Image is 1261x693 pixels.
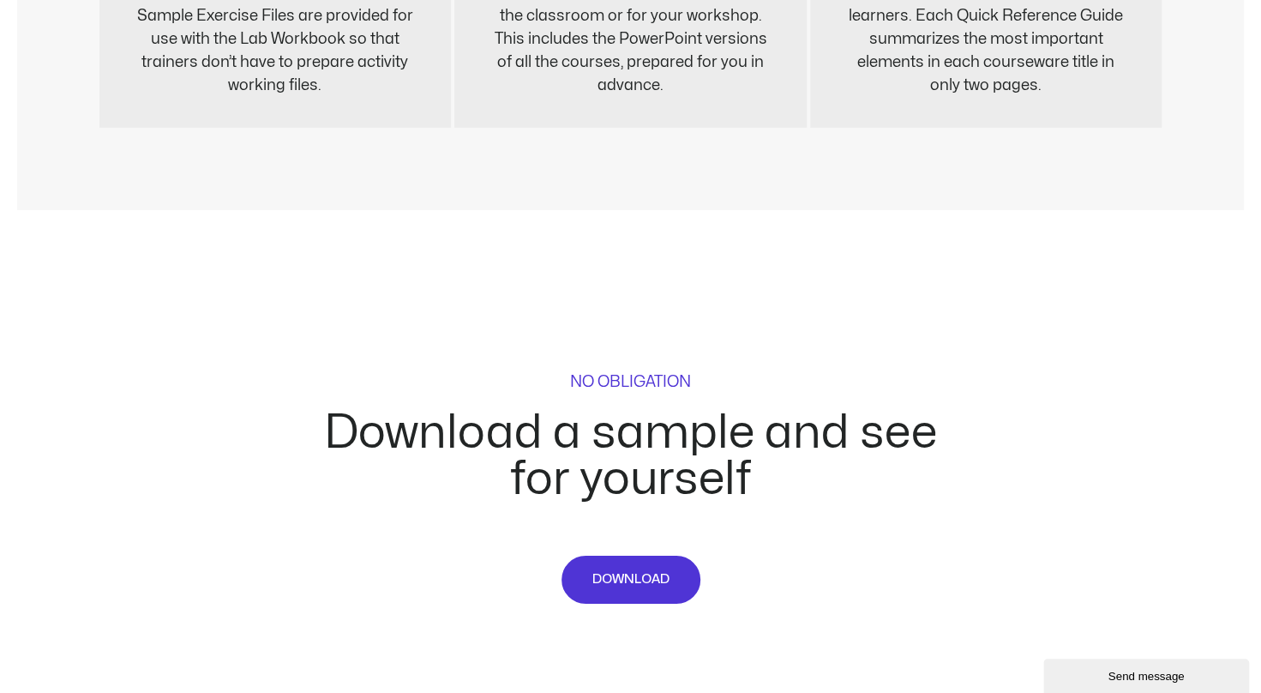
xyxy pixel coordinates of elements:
span: DOWNLOAD [592,569,670,590]
h2: Download a sample and see for yourself [322,410,940,503]
a: DOWNLOAD [560,554,702,606]
p: NO OBLIGATION [570,375,691,390]
iframe: chat widget [1043,655,1252,693]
